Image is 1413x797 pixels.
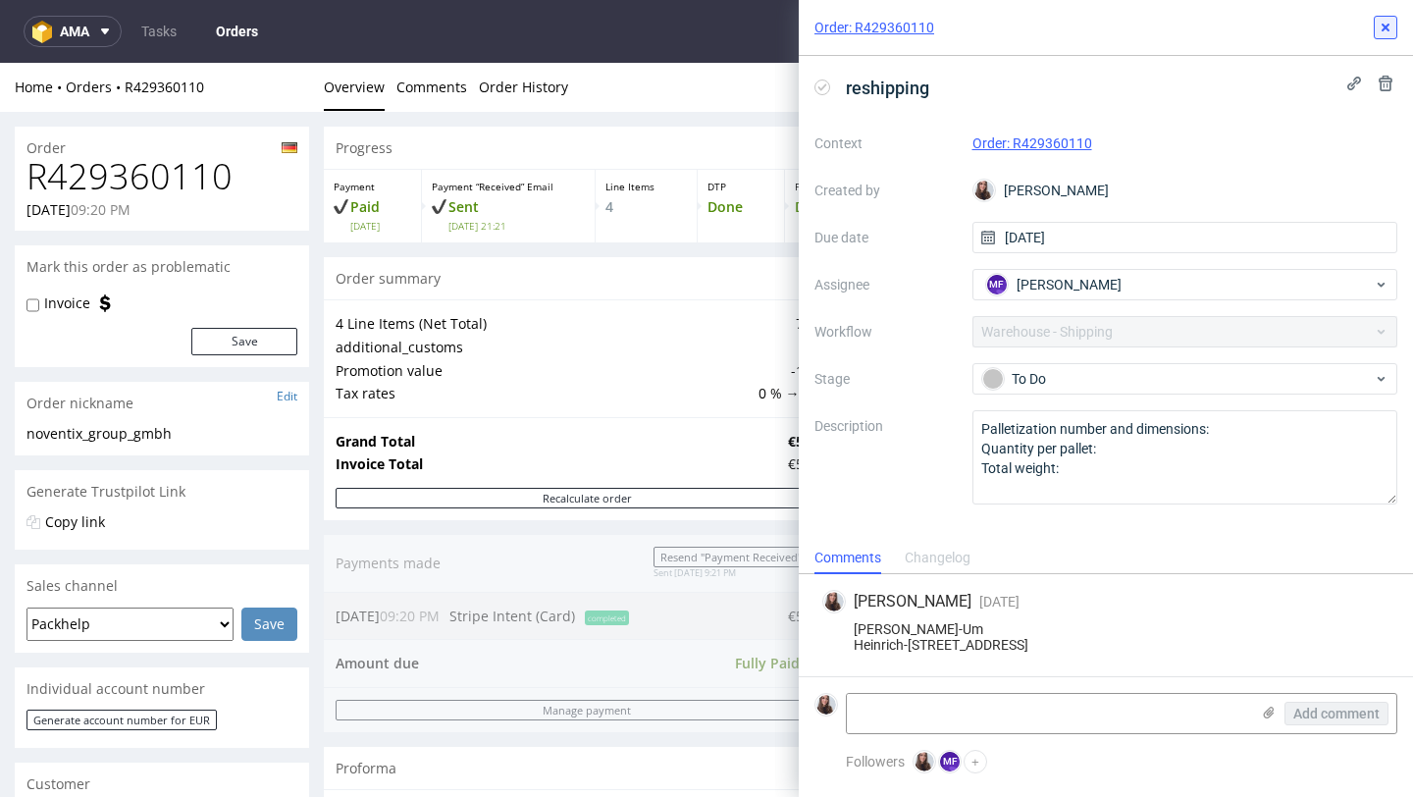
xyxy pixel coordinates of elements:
[125,15,204,33] a: R429360110
[241,545,297,578] input: Save
[940,752,960,771] figcaption: MF
[336,392,423,410] strong: Invoice Total
[824,592,844,611] img: Sandra Beśka
[45,450,105,468] a: Copy link
[191,265,297,292] button: Save
[1345,717,1387,734] a: View all
[605,134,686,154] p: 4
[336,319,754,343] td: Tax rates
[334,117,411,131] p: Payment
[814,273,957,296] label: Assignee
[905,543,970,574] div: Changelog
[707,134,774,154] p: Done
[846,754,905,770] span: Followers
[1172,195,1259,238] a: Attachments (0)
[95,231,115,250] img: icon-invoice-flag.svg
[1086,195,1160,238] a: Automatic (4)
[968,195,1013,238] a: User (0)
[605,117,686,131] p: Line Items
[1017,275,1122,294] span: [PERSON_NAME]
[972,175,1398,206] div: [PERSON_NAME]
[754,273,839,296] td: 0.0
[66,15,125,33] a: Orders
[26,94,297,133] h1: R429360110
[854,591,971,612] span: [PERSON_NAME]
[336,249,754,273] td: 4 Line Items (Net Total)
[336,369,415,388] strong: Grand Total
[336,273,754,296] td: additional_customs
[282,80,297,90] img: de-3323814006fe6739493d27057954941830b59eff37ebaac994310e17c522dd57.png
[26,361,297,381] div: noventix_group_gmbh
[432,134,585,170] p: Sent
[1271,195,1302,238] a: All (4)
[44,231,90,250] label: Invoice
[814,18,934,37] a: Order: R429360110
[1171,134,1271,170] p: Sent
[754,319,839,343] td: 0 % → €0.00
[814,414,957,501] label: Description
[15,319,309,362] div: Order nickname
[1025,156,1149,170] span: [DATE] 17:59
[883,206,954,226] span: Comments
[1024,195,1074,238] a: Order (0)
[964,750,987,773] button: +
[883,716,919,735] span: Tasks
[1171,156,1271,170] span: [DATE] 16:30
[15,64,309,95] div: Order
[814,367,957,391] label: Stage
[883,630,907,654] img: regular_mini_magick20250722-40-vufb1f.jpeg
[336,296,754,320] td: Promotion value
[974,181,994,200] img: Sandra Beśka
[1171,117,1271,131] p: “Invoice” Email
[795,134,877,154] p: Done
[324,64,1398,107] div: Progress
[814,132,957,155] label: Context
[1025,134,1149,170] p: FV 905/7/2025
[350,156,411,170] span: [DATE]
[26,647,217,667] button: Generate account number for EUR
[754,296,839,320] td: -169.25
[1291,117,1388,131] p: Order fulfilled
[24,16,122,47] button: ama
[1328,208,1387,225] a: View all (4)
[432,117,585,131] p: Payment “Received” Email
[979,594,1020,610] span: [DATE]
[15,15,66,33] a: Home
[15,700,309,743] div: Customer
[324,684,851,727] div: Proforma
[982,368,1373,390] div: To Do
[1025,117,1149,131] p: Invoice PDF
[816,695,836,715] img: Sandra Beśka
[15,605,309,648] div: Individual account number
[277,325,297,342] a: Edit
[15,407,309,451] div: Generate Trustpilot Link
[15,183,309,226] div: Mark this order as problematic
[324,194,851,238] div: Order summary
[987,275,1007,294] figcaption: MF
[898,134,1005,154] p: All Shipped
[707,117,774,131] p: DTP
[26,137,131,157] p: [DATE]
[71,137,131,156] span: 09:20 PM
[1334,630,1387,658] button: Send
[838,72,937,104] span: reshipping
[130,16,188,47] a: Tasks
[915,752,934,771] img: Sandra Beśka
[15,502,309,545] div: Sales channel
[814,226,957,249] label: Due date
[795,117,877,131] p: Production
[814,543,881,574] div: Comments
[60,25,89,38] span: ama
[334,134,411,170] p: Paid
[788,392,839,411] div: €547.74
[814,179,957,202] label: Created by
[204,16,270,47] a: Orders
[814,320,957,344] label: Workflow
[32,21,60,43] img: logo
[898,117,1005,131] p: Shipment
[972,410,1398,505] textarea: Palletization number and dimensions: Quantity per pallet: Total weight:
[822,621,1389,653] div: [PERSON_NAME]-Um Heinrich-[STREET_ADDRESS]
[972,135,1092,151] a: Order: R429360110
[336,425,839,446] button: Recalculate order
[1291,134,1388,156] p: Yes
